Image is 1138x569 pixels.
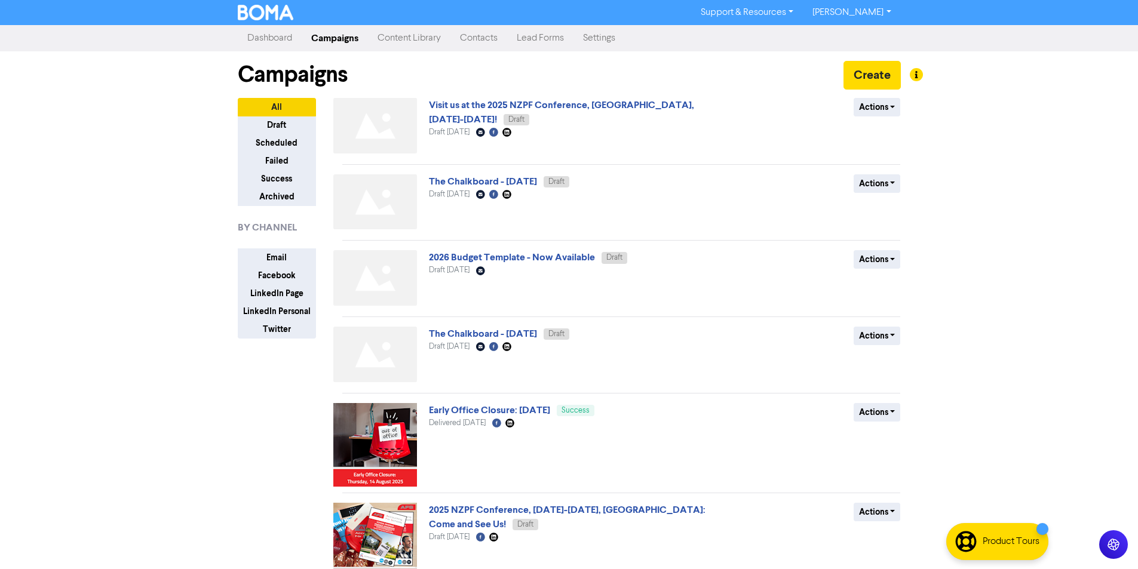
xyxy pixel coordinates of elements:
[238,302,316,321] button: LinkedIn Personal
[691,3,803,22] a: Support & Resources
[238,170,316,188] button: Success
[333,250,417,306] img: Not found
[333,174,417,230] img: Not found
[333,327,417,382] img: Not found
[333,403,417,487] img: image_1754003806515.png
[508,116,524,124] span: Draft
[606,254,622,262] span: Draft
[429,266,470,274] span: Draft [DATE]
[803,3,900,22] a: [PERSON_NAME]
[507,26,573,50] a: Lead Forms
[854,503,901,521] button: Actions
[429,343,470,350] span: Draft [DATE]
[238,266,316,285] button: Facebook
[854,98,901,116] button: Actions
[238,116,316,134] button: Draft
[573,26,625,50] a: Settings
[562,407,590,414] span: Success
[548,178,565,186] span: Draft
[429,176,537,187] a: The Chalkboard - [DATE]
[517,521,533,528] span: Draft
[238,61,348,88] h1: Campaigns
[238,98,316,116] button: All
[368,26,450,50] a: Content Library
[238,26,302,50] a: Dashboard
[238,320,316,339] button: Twitter
[843,61,901,90] button: Create
[429,251,595,263] a: 2026 Budget Template - Now Available
[302,26,368,50] a: Campaigns
[429,419,486,427] span: Delivered [DATE]
[429,190,470,198] span: Draft [DATE]
[450,26,507,50] a: Contacts
[238,187,316,206] button: Archived
[429,328,537,340] a: The Chalkboard - [DATE]
[429,128,470,136] span: Draft [DATE]
[238,5,294,20] img: BOMA Logo
[238,134,316,152] button: Scheduled
[238,220,297,235] span: BY CHANNEL
[238,248,316,267] button: Email
[429,99,694,125] a: Visit us at the 2025 NZPF Conference, [GEOGRAPHIC_DATA], [DATE]-[DATE]!
[548,330,565,338] span: Draft
[238,152,316,170] button: Failed
[333,98,417,153] img: Not found
[854,174,901,193] button: Actions
[854,403,901,422] button: Actions
[988,440,1138,569] iframe: Chat Widget
[854,250,901,269] button: Actions
[854,327,901,345] button: Actions
[429,504,706,530] a: 2025 NZPF Conference, [DATE]-[DATE], [GEOGRAPHIC_DATA]: Come and See Us!
[238,284,316,303] button: LinkedIn Page
[429,404,550,416] a: Early Office Closure: [DATE]
[429,533,470,541] span: Draft [DATE]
